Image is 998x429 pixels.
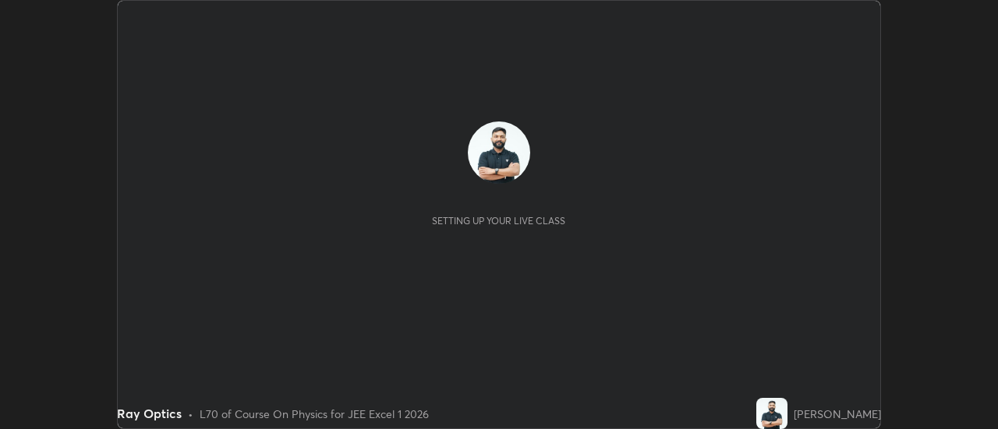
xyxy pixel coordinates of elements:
div: Ray Optics [117,404,182,423]
div: • [188,406,193,422]
img: a52c51f543ea4b2fa32221ed82e60da0.jpg [756,398,787,429]
div: L70 of Course On Physics for JEE Excel 1 2026 [200,406,429,422]
img: a52c51f543ea4b2fa32221ed82e60da0.jpg [468,121,530,184]
div: Setting up your live class [432,215,565,227]
div: [PERSON_NAME] [794,406,881,422]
